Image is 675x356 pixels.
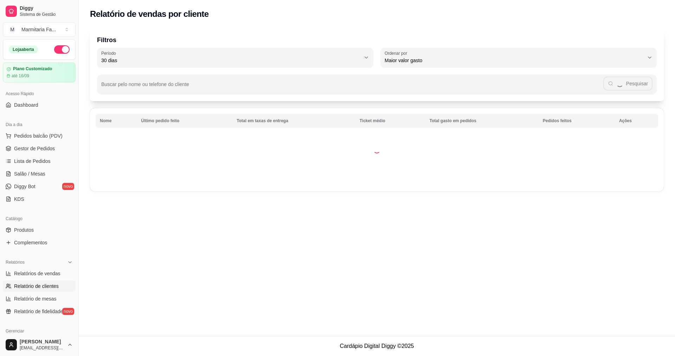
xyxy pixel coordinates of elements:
[14,196,24,203] span: KDS
[3,88,76,99] div: Acesso Rápido
[3,156,76,167] a: Lista de Pedidos
[3,62,76,83] a: Plano Customizadoaté 16/09
[385,57,644,64] span: Maior valor gasto
[6,259,25,265] span: Relatórios
[20,339,64,345] span: [PERSON_NAME]
[14,239,47,246] span: Complementos
[3,3,76,20] a: DiggySistema de Gestão
[97,35,657,45] p: Filtros
[3,119,76,130] div: Dia a dia
[385,50,410,56] label: Ordenar por
[14,226,34,233] span: Produtos
[14,132,63,139] span: Pedidos balcão (PDV)
[3,224,76,236] a: Produtos
[79,336,675,356] footer: Cardápio Digital Diggy © 2025
[14,283,59,290] span: Relatório de clientes
[14,295,57,302] span: Relatório de mesas
[3,281,76,292] a: Relatório de clientes
[14,308,63,315] span: Relatório de fidelidade
[3,213,76,224] div: Catálogo
[3,22,76,37] button: Select a team
[20,345,64,351] span: [EMAIL_ADDRESS][DOMAIN_NAME]
[3,99,76,111] a: Dashboard
[20,12,73,17] span: Sistema de Gestão
[101,84,603,91] input: Buscar pelo nome ou telefone do cliente
[3,268,76,279] a: Relatórios de vendas
[14,158,51,165] span: Lista de Pedidos
[3,237,76,248] a: Complementos
[14,170,45,177] span: Salão / Mesas
[14,183,36,190] span: Diggy Bot
[101,50,118,56] label: Período
[9,26,16,33] span: M
[3,181,76,192] a: Diggy Botnovo
[20,5,73,12] span: Diggy
[380,48,657,67] button: Ordenar porMaior valor gasto
[3,143,76,154] a: Gestor de Pedidos
[101,57,361,64] span: 30 dias
[21,26,56,33] div: Marmitaria Fa ...
[3,193,76,205] a: KDS
[3,336,76,353] button: [PERSON_NAME][EMAIL_ADDRESS][DOMAIN_NAME]
[90,8,209,20] h2: Relatório de vendas por cliente
[3,168,76,179] a: Salão / Mesas
[14,101,38,108] span: Dashboard
[3,306,76,317] a: Relatório de fidelidadenovo
[54,45,70,54] button: Alterar Status
[9,46,38,53] div: Loja aberta
[373,146,380,153] div: Loading
[12,73,29,79] article: até 16/09
[14,145,55,152] span: Gestor de Pedidos
[14,270,60,277] span: Relatórios de vendas
[3,325,76,337] div: Gerenciar
[3,293,76,304] a: Relatório de mesas
[97,48,373,67] button: Período30 dias
[3,130,76,141] button: Pedidos balcão (PDV)
[13,66,52,72] article: Plano Customizado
